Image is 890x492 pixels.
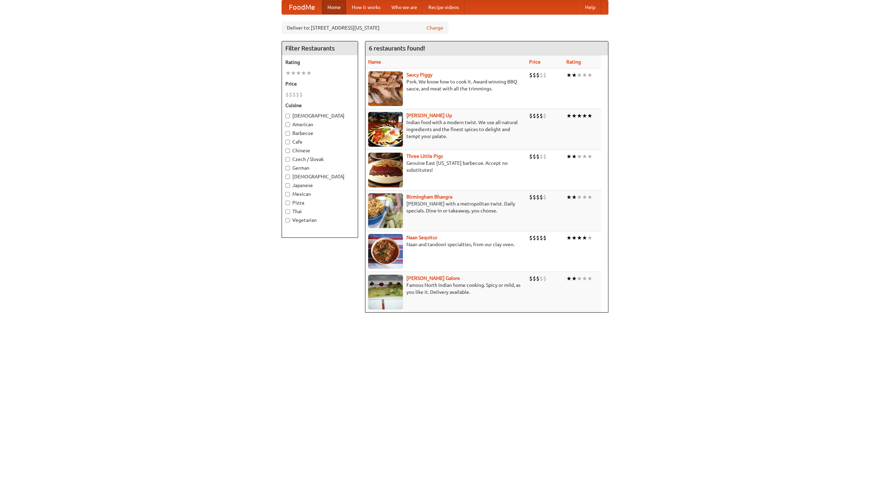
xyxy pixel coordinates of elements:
[533,275,536,282] li: $
[566,71,572,79] li: ★
[285,148,290,153] input: Chinese
[306,69,311,77] li: ★
[285,208,354,215] label: Thai
[285,114,290,118] input: [DEMOGRAPHIC_DATA]
[566,193,572,201] li: ★
[285,91,289,98] li: $
[285,156,354,163] label: Czech / Slovak
[529,112,533,120] li: $
[406,72,432,78] a: Saucy Piggy
[577,71,582,79] li: ★
[536,112,540,120] li: $
[368,153,403,187] img: littlepigs.jpg
[543,275,547,282] li: $
[572,275,577,282] li: ★
[572,234,577,242] li: ★
[322,0,346,14] a: Home
[285,140,290,144] input: Cafe
[572,193,577,201] li: ★
[296,69,301,77] li: ★
[285,175,290,179] input: [DEMOGRAPHIC_DATA]
[540,193,543,201] li: $
[536,71,540,79] li: $
[529,275,533,282] li: $
[536,153,540,160] li: $
[285,217,354,224] label: Vegetarian
[582,71,587,79] li: ★
[543,112,547,120] li: $
[346,0,386,14] a: How it works
[577,275,582,282] li: ★
[368,160,524,174] p: Genuine East [US_STATE] barbecue. Accept no substitutes!
[285,157,290,162] input: Czech / Slovak
[368,241,524,248] p: Naan and tandoori specialties, from our clay oven.
[285,192,290,196] input: Mexican
[577,193,582,201] li: ★
[582,153,587,160] li: ★
[540,234,543,242] li: $
[540,71,543,79] li: $
[289,91,292,98] li: $
[368,59,381,65] a: Name
[292,91,296,98] li: $
[368,193,403,228] img: bhangra.jpg
[368,282,524,296] p: Famous North Indian home cooking. Spicy or mild, as you like it. Delivery available.
[291,69,296,77] li: ★
[540,275,543,282] li: $
[386,0,423,14] a: Who we are
[285,130,354,137] label: Barbecue
[529,193,533,201] li: $
[533,193,536,201] li: $
[282,41,358,55] h4: Filter Restaurants
[368,275,403,309] img: currygalore.jpg
[285,166,290,170] input: German
[296,91,299,98] li: $
[406,275,460,281] a: [PERSON_NAME] Galore
[406,153,443,159] a: Three Little Pigs
[285,69,291,77] li: ★
[582,275,587,282] li: ★
[285,121,354,128] label: American
[368,78,524,92] p: Pork. We know how to cook it. Award-winning BBQ sauce, and meat with all the trimmings.
[406,194,452,200] a: Birmingham Bhangra
[285,138,354,145] label: Cafe
[533,234,536,242] li: $
[285,191,354,197] label: Mexican
[285,199,354,206] label: Pizza
[406,113,452,118] a: [PERSON_NAME] Up
[285,164,354,171] label: German
[587,112,592,120] li: ★
[368,119,524,140] p: Indian food with a modern twist. We use all-natural ingredients and the finest spices to delight ...
[285,147,354,154] label: Chinese
[577,153,582,160] li: ★
[368,71,403,106] img: saucy.jpg
[285,183,290,188] input: Japanese
[533,112,536,120] li: $
[572,153,577,160] li: ★
[369,45,425,51] ng-pluralize: 6 restaurants found!
[572,112,577,120] li: ★
[577,234,582,242] li: ★
[540,153,543,160] li: $
[536,234,540,242] li: $
[566,112,572,120] li: ★
[587,193,592,201] li: ★
[543,71,547,79] li: $
[299,91,303,98] li: $
[582,193,587,201] li: ★
[406,235,437,240] a: Naan Sequitur
[282,0,322,14] a: FoodMe
[582,112,587,120] li: ★
[368,234,403,269] img: naansequitur.jpg
[543,153,547,160] li: $
[285,173,354,180] label: [DEMOGRAPHIC_DATA]
[529,153,533,160] li: $
[587,71,592,79] li: ★
[285,102,354,109] h5: Cuisine
[285,131,290,136] input: Barbecue
[301,69,306,77] li: ★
